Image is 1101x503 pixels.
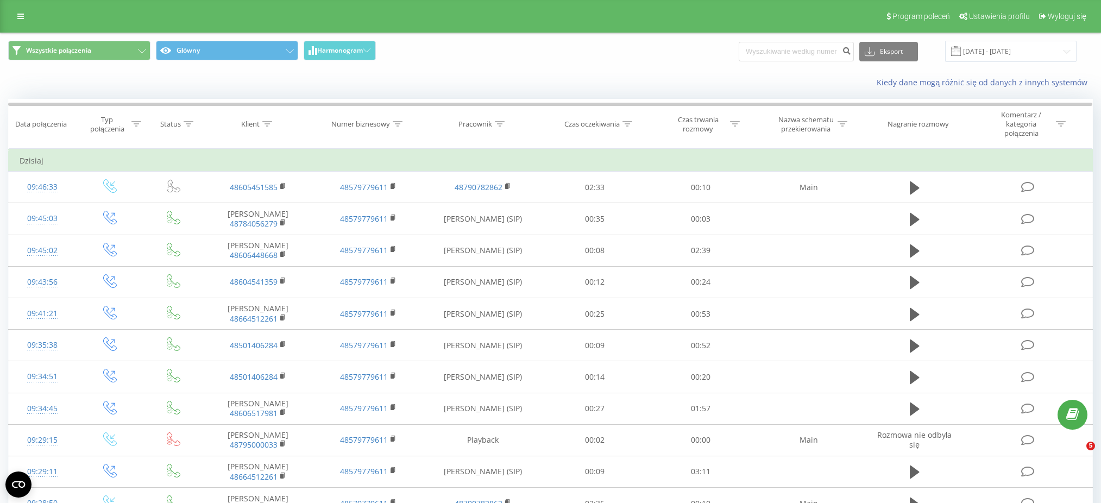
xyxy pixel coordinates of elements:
[20,366,65,387] div: 09:34:51
[647,203,753,235] td: 00:03
[739,42,854,61] input: Wyszukiwanie według numeru
[542,266,648,298] td: 00:12
[877,430,952,450] span: Rozmowa nie odbyła się
[230,313,278,324] a: 48664512261
[20,272,65,293] div: 09:43:56
[647,172,753,203] td: 00:10
[340,435,388,445] a: 48579779611
[423,235,542,266] td: [PERSON_NAME] (SIP)
[542,361,648,393] td: 00:14
[647,298,753,330] td: 00:53
[340,466,388,476] a: 48579779611
[423,456,542,487] td: [PERSON_NAME] (SIP)
[304,41,376,60] button: Harmonogram
[340,213,388,224] a: 48579779611
[455,182,502,192] a: 48790782862
[15,120,66,129] div: Data połączenia
[317,47,363,54] span: Harmonogram
[423,203,542,235] td: [PERSON_NAME] (SIP)
[423,393,542,424] td: [PERSON_NAME] (SIP)
[888,120,949,129] div: Nagranie rozmowy
[203,456,313,487] td: [PERSON_NAME]
[340,403,388,413] a: 48579779611
[20,335,65,356] div: 09:35:38
[203,393,313,424] td: [PERSON_NAME]
[647,266,753,298] td: 00:24
[542,393,648,424] td: 00:27
[542,172,648,203] td: 02:33
[340,245,388,255] a: 48579779611
[230,340,278,350] a: 48501406284
[423,361,542,393] td: [PERSON_NAME] (SIP)
[669,115,727,134] div: Czas trwania rozmowy
[230,408,278,418] a: 48606517981
[542,298,648,330] td: 00:25
[86,115,129,134] div: Typ połączenia
[753,172,864,203] td: Main
[892,12,950,21] span: Program poleceń
[647,330,753,361] td: 00:52
[647,393,753,424] td: 01:57
[20,303,65,324] div: 09:41:21
[340,372,388,382] a: 48579779611
[203,298,313,330] td: [PERSON_NAME]
[340,340,388,350] a: 48579779611
[990,110,1053,138] div: Komentarz / kategoria połączenia
[230,182,278,192] a: 48605451585
[26,46,91,55] span: Wszystkie połączenia
[230,439,278,450] a: 48795000033
[9,150,1093,172] td: Dzisiaj
[230,276,278,287] a: 48604541359
[20,240,65,261] div: 09:45:02
[241,120,260,129] div: Klient
[230,471,278,482] a: 48664512261
[156,41,298,60] button: Główny
[203,424,313,456] td: [PERSON_NAME]
[877,77,1093,87] a: Kiedy dane mogą różnić się od danych z innych systemów
[230,250,278,260] a: 48606448668
[777,115,835,134] div: Nazwa schematu przekierowania
[542,203,648,235] td: 00:35
[8,41,150,60] button: Wszystkie połączenia
[423,266,542,298] td: [PERSON_NAME] (SIP)
[331,120,390,129] div: Numer biznesowy
[5,471,32,498] button: Open CMP widget
[542,235,648,266] td: 00:08
[230,372,278,382] a: 48501406284
[859,42,918,61] button: Eksport
[20,208,65,229] div: 09:45:03
[340,182,388,192] a: 48579779611
[230,218,278,229] a: 48784056279
[1064,442,1090,468] iframe: Intercom live chat
[423,424,542,456] td: Playback
[423,298,542,330] td: [PERSON_NAME] (SIP)
[1048,12,1086,21] span: Wyloguj się
[203,235,313,266] td: [PERSON_NAME]
[969,12,1030,21] span: Ustawienia profilu
[20,461,65,482] div: 09:29:11
[20,398,65,419] div: 09:34:45
[542,456,648,487] td: 00:09
[647,361,753,393] td: 00:20
[20,430,65,451] div: 09:29:15
[203,203,313,235] td: [PERSON_NAME]
[340,276,388,287] a: 48579779611
[160,120,181,129] div: Status
[564,120,620,129] div: Czas oczekiwania
[340,309,388,319] a: 48579779611
[542,424,648,456] td: 00:02
[423,330,542,361] td: [PERSON_NAME] (SIP)
[647,456,753,487] td: 03:11
[753,424,864,456] td: Main
[542,330,648,361] td: 00:09
[20,177,65,198] div: 09:46:33
[647,235,753,266] td: 02:39
[1086,442,1095,450] span: 5
[647,424,753,456] td: 00:00
[458,120,492,129] div: Pracownik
